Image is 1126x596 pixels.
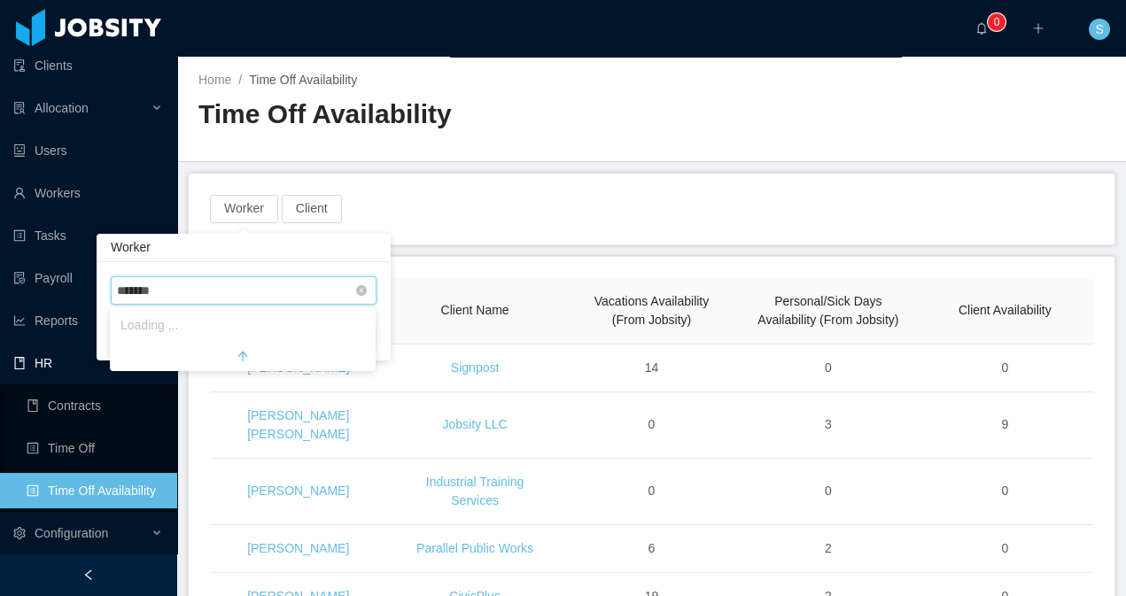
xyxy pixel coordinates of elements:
h2: Time Off Availability [198,97,652,133]
button: Client [282,195,342,223]
td: 14 [563,344,740,392]
span: Client Name [441,303,509,317]
a: Jobsity LLC [443,417,508,431]
a: icon: bookContracts [27,388,163,423]
span: Reports [35,313,78,328]
span: / [238,73,242,87]
td: 0 [740,459,916,525]
a: Home [198,73,231,87]
i: icon: book [13,357,26,369]
a: [PERSON_NAME] [247,484,349,498]
a: Industrial Training Services [426,475,524,507]
td: 9 [917,392,1093,459]
a: icon: profileTime Off Availability [27,473,163,508]
span: Time Off Availability [249,73,357,87]
div: Worker [97,234,391,262]
i: icon: solution [13,102,26,114]
td: 2 [740,525,916,573]
span: Payroll [35,271,73,285]
span: Configuration [35,526,108,540]
span: Vacations Availability (From Jobsity) [594,294,709,327]
a: icon: auditClients [13,48,163,83]
a: icon: robotUsers [13,133,163,168]
a: icon: profileTime Off [27,430,163,466]
a: icon: profileTasks [13,218,163,253]
span: Personal/Sick Days Availability (From Jobsity) [757,294,898,327]
td: 0 [917,459,1093,525]
span: Allocation [35,101,89,115]
i: icon: setting [13,527,26,539]
span: Client Availability [959,303,1052,317]
td: 0 [563,459,740,525]
i: icon: plus [1032,22,1044,35]
i: icon: loading [356,285,367,298]
span: S [1095,19,1103,40]
i: icon: bell [975,22,988,35]
button: Worker [210,195,278,223]
td: 0 [917,344,1093,392]
i: icon: line-chart [13,314,26,327]
a: [PERSON_NAME] [247,360,349,375]
td: 3 [740,392,916,459]
sup: 0 [988,13,1006,31]
a: [PERSON_NAME] [PERSON_NAME] [247,408,349,441]
i: icon: close-circle [356,285,367,296]
li: Loading ... [110,311,376,339]
td: 0 [563,392,740,459]
a: icon: userWorkers [13,175,163,211]
span: HR [35,356,52,370]
button: arrow-up [110,343,376,371]
i: icon: file-protect [13,272,26,284]
td: 0 [917,525,1093,573]
a: Parallel Public Works [416,541,533,555]
a: [PERSON_NAME] [247,541,349,555]
td: 0 [740,344,916,392]
a: Signpost [451,360,499,375]
td: 6 [563,525,740,573]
